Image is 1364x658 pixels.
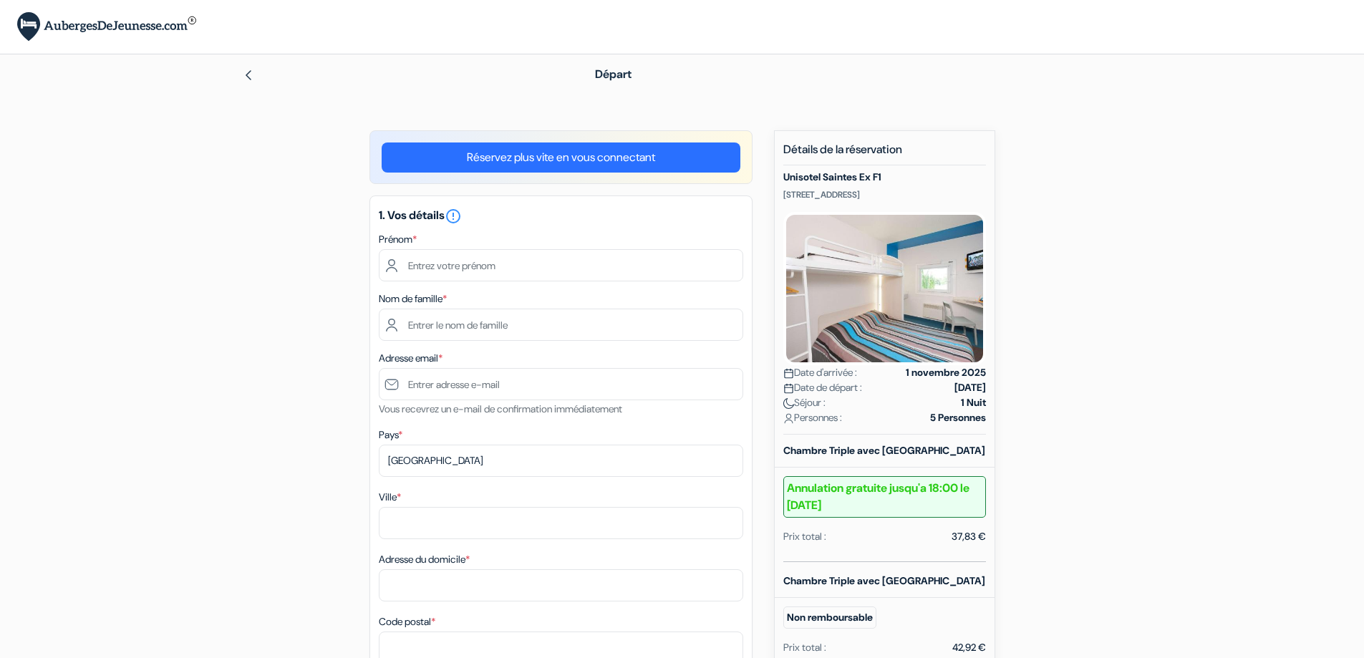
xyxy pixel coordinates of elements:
[783,383,794,394] img: calendar.svg
[783,640,826,655] div: Prix total :
[783,142,986,165] h5: Détails de la réservation
[783,529,826,544] div: Prix total :
[783,365,857,380] span: Date d'arrivée :
[379,309,743,341] input: Entrer le nom de famille
[952,640,986,655] div: 42,92 €
[379,291,447,306] label: Nom de famille
[954,380,986,395] strong: [DATE]
[906,365,986,380] strong: 1 novembre 2025
[783,410,842,425] span: Personnes :
[783,395,826,410] span: Séjour :
[17,12,196,42] img: AubergesDeJeunesse.com
[783,189,986,200] p: [STREET_ADDRESS]
[379,208,743,225] h5: 1. Vos détails
[379,368,743,400] input: Entrer adresse e-mail
[783,380,862,395] span: Date de départ :
[243,69,254,81] img: left_arrow.svg
[379,249,743,281] input: Entrez votre prénom
[952,529,986,544] div: 37,83 €
[783,398,794,409] img: moon.svg
[783,368,794,379] img: calendar.svg
[382,142,740,173] a: Réservez plus vite en vous connectant
[445,208,462,223] a: error_outline
[379,427,402,442] label: Pays
[783,444,985,457] b: Chambre Triple avec [GEOGRAPHIC_DATA]
[961,395,986,410] strong: 1 Nuit
[783,574,985,587] b: Chambre Triple avec [GEOGRAPHIC_DATA]
[379,351,442,366] label: Adresse email
[783,413,794,424] img: user_icon.svg
[379,552,470,567] label: Adresse du domicile
[783,476,986,518] b: Annulation gratuite jusqu'a 18:00 le [DATE]
[379,232,417,247] label: Prénom
[379,490,401,505] label: Ville
[783,171,986,183] h5: Unisotel Saintes Ex F1
[783,606,876,629] small: Non remboursable
[930,410,986,425] strong: 5 Personnes
[445,208,462,225] i: error_outline
[379,614,435,629] label: Code postal
[379,402,622,415] small: Vous recevrez un e-mail de confirmation immédiatement
[595,67,632,82] span: Départ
